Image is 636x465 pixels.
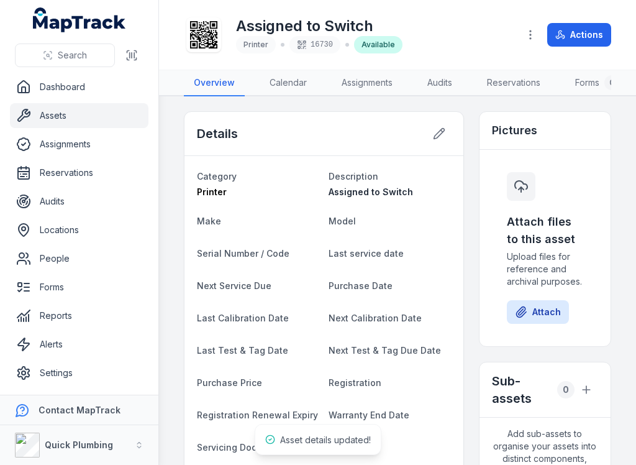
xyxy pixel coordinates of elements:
a: Overview [184,70,245,96]
a: Audits [10,189,148,214]
a: Assignments [10,132,148,157]
a: Forms [10,275,148,300]
h1: Assigned to Switch [236,16,402,36]
div: 0 [604,75,619,90]
a: Calendar [260,70,317,96]
span: Last Test & Tag Date [197,345,288,356]
div: 16730 [289,36,340,53]
a: Settings [10,361,148,385]
span: Next Calibration Date [329,313,422,323]
span: Serial Number / Code [197,248,289,259]
span: Search [58,49,87,62]
button: Attach [507,300,569,324]
a: Assignments [332,70,402,96]
a: Dashboard [10,75,148,99]
span: Last Calibration Date [197,313,289,323]
h3: Pictures [492,122,537,139]
a: Reports [10,303,148,328]
h3: Attach files to this asset [507,213,583,248]
button: Actions [547,23,611,47]
a: Reservations [477,70,550,96]
span: Last service date [329,248,404,259]
a: Locations [10,218,148,242]
button: Search [15,44,115,67]
h2: Details [197,125,238,142]
span: Assigned to Switch [329,186,413,197]
div: Available [354,36,402,53]
div: 0 [557,381,575,398]
a: Alerts [10,332,148,357]
span: Upload files for reference and archival purposes. [507,251,583,288]
strong: Contact MapTrack [39,405,120,415]
strong: Quick Plumbing [45,440,113,450]
span: Servicing Docs [197,442,261,453]
a: MapTrack [33,7,126,32]
a: People [10,246,148,271]
a: Assets [10,103,148,128]
span: Registration [329,377,381,388]
span: Warranty End Date [329,410,409,420]
span: Make [197,216,221,226]
a: Forms0 [565,70,629,96]
span: Description [329,171,378,182]
span: Model [329,216,356,226]
span: Purchase Date [329,280,393,291]
span: Next Test & Tag Due Date [329,345,441,356]
h2: Sub-assets [492,372,552,407]
a: Audits [417,70,462,96]
span: Category [197,171,237,182]
span: Printer [243,40,268,49]
span: Registration Renewal Expiry [197,410,318,420]
span: Asset details updated! [280,435,371,445]
span: Purchase Price [197,377,262,388]
span: Printer [197,186,227,197]
span: Next Service Due [197,280,271,291]
a: Reservations [10,160,148,185]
